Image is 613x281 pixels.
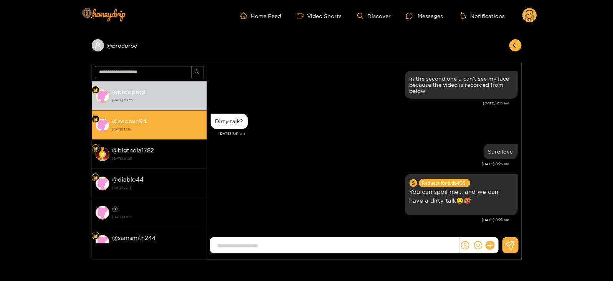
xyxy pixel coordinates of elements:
[211,114,248,129] div: Sep. 29, 7:41 am
[112,89,146,95] strong: @ prodprod
[112,97,203,104] strong: [DATE] 09:25
[419,179,470,187] span: Request for a tip 40 $.
[484,144,518,159] div: Sep. 29, 9:25 am
[405,174,518,215] div: Sep. 29, 9:26 am
[112,126,203,133] strong: [DATE] 12:18
[112,213,203,220] strong: [DATE] 13:36
[93,117,98,122] img: Fan Level
[93,146,98,151] img: Fan Level
[474,241,482,250] span: smile
[96,118,109,132] img: conversation
[211,161,510,167] div: [DATE] 9:25 am
[410,179,417,187] span: dollar-circle
[112,118,147,124] strong: @ zoomie94
[112,184,203,191] strong: [DATE] 22:15
[94,42,101,49] span: user
[96,89,109,103] img: conversation
[112,147,154,154] strong: @ bigtnola1782
[191,66,203,78] button: search
[112,243,203,250] strong: [DATE] 13:36
[297,12,307,19] span: video-camera
[96,177,109,190] img: conversation
[93,234,98,238] img: Fan Level
[96,147,109,161] img: conversation
[512,42,518,49] span: arrow-left
[219,131,518,136] div: [DATE] 7:41 am
[112,155,203,162] strong: [DATE] 01:25
[112,235,156,241] strong: @ samsmith244
[458,12,507,20] button: Notifications
[211,101,510,106] div: [DATE] 2:13 am
[509,39,522,51] button: arrow-left
[357,13,391,19] a: Discover
[297,12,342,19] a: Video Shorts
[410,76,513,94] div: In the second one u can't see my face because the video is recorded from below
[96,235,109,249] img: conversation
[92,39,207,51] div: @prodprod
[459,240,471,251] button: dollar
[406,12,443,20] div: Messages
[488,149,513,155] div: Sure love
[240,12,251,19] span: home
[461,241,469,250] span: dollar
[112,176,144,183] strong: @ diablo44
[240,12,281,19] a: Home Feed
[405,71,518,99] div: Sep. 29, 2:13 am
[93,175,98,180] img: Fan Level
[96,206,109,220] img: conversation
[112,205,118,212] strong: @
[93,88,98,93] img: Fan Level
[194,69,200,76] span: search
[215,118,243,124] div: Dirty talk?
[211,217,510,223] div: [DATE] 9:26 am
[410,187,513,205] p: You can spoil me... and we can have a dirty talk😏🥵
